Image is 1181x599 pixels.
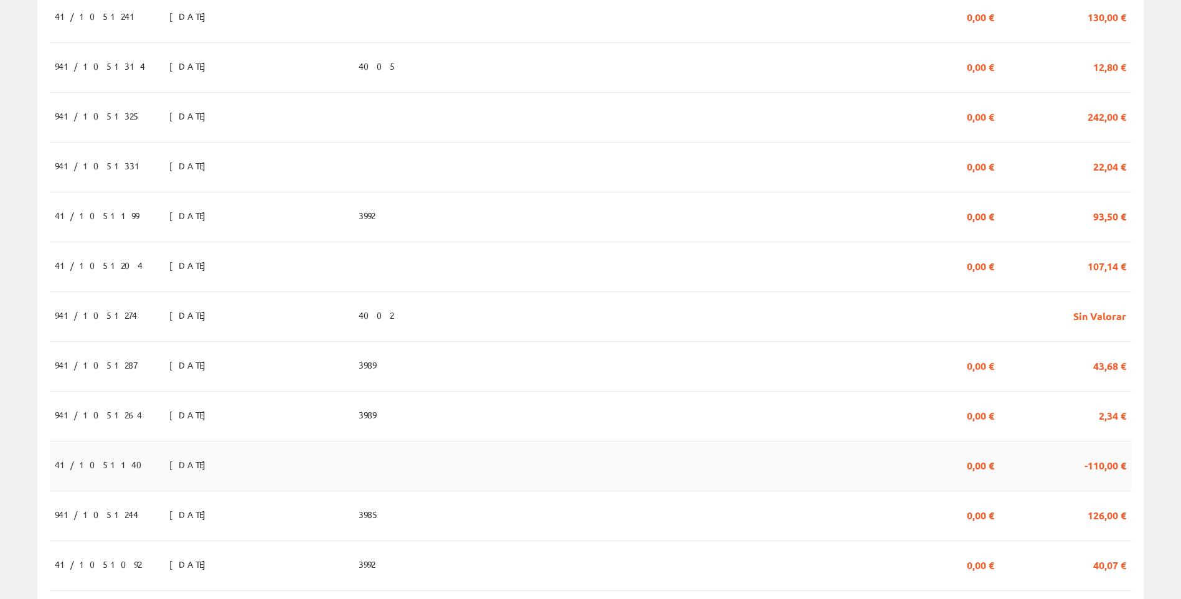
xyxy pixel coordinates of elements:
[55,354,137,375] span: 941/1051287
[1093,155,1126,176] span: 22,04 €
[169,504,212,525] span: [DATE]
[169,6,212,27] span: [DATE]
[967,105,994,126] span: 0,00 €
[169,155,212,176] span: [DATE]
[55,554,141,575] span: 41/1051092
[967,554,994,575] span: 0,00 €
[1088,6,1126,27] span: 130,00 €
[55,255,143,276] span: 41/1051204
[967,205,994,226] span: 0,00 €
[967,255,994,276] span: 0,00 €
[967,454,994,475] span: 0,00 €
[1093,55,1126,77] span: 12,80 €
[359,504,380,525] span: 3985
[967,404,994,425] span: 0,00 €
[1099,404,1126,425] span: 2,34 €
[55,304,137,326] span: 941/1051274
[169,304,212,326] span: [DATE]
[169,554,212,575] span: [DATE]
[967,6,994,27] span: 0,00 €
[169,404,212,425] span: [DATE]
[967,354,994,375] span: 0,00 €
[359,205,375,226] span: 3992
[169,454,212,475] span: [DATE]
[55,155,145,176] span: 941/1051331
[1085,454,1126,475] span: -110,00 €
[55,55,145,77] span: 941/1051314
[55,6,140,27] span: 41/1051241
[55,504,138,525] span: 941/1051244
[967,155,994,176] span: 0,00 €
[55,404,142,425] span: 941/1051264
[359,55,397,77] span: 4005
[1093,354,1126,375] span: 43,68 €
[359,304,393,326] span: 4002
[1093,554,1126,575] span: 40,07 €
[359,354,376,375] span: 3989
[967,504,994,525] span: 0,00 €
[169,255,212,276] span: [DATE]
[169,55,212,77] span: [DATE]
[967,55,994,77] span: 0,00 €
[55,205,139,226] span: 41/1051199
[55,454,149,475] span: 41/1051140
[55,105,141,126] span: 941/1051325
[1088,105,1126,126] span: 242,00 €
[169,105,212,126] span: [DATE]
[359,554,375,575] span: 3992
[169,354,212,375] span: [DATE]
[1088,255,1126,276] span: 107,14 €
[1088,504,1126,525] span: 126,00 €
[1073,304,1126,326] span: Sin Valorar
[359,404,376,425] span: 3989
[169,205,212,226] span: [DATE]
[1093,205,1126,226] span: 93,50 €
